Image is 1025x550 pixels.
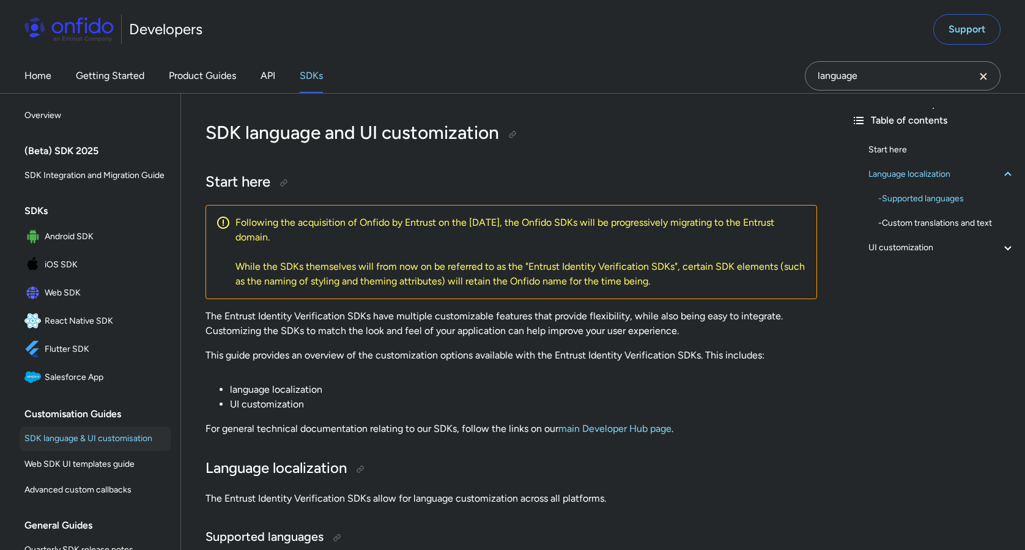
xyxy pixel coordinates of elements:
[24,256,45,273] img: IconiOS SDK
[76,59,144,93] a: Getting Started
[20,103,171,128] a: Overview
[20,163,171,188] a: SDK Integration and Migration Guide
[24,168,166,183] span: SDK Integration and Migration Guide
[24,402,176,426] div: Customisation Guides
[868,143,1015,157] a: Start here
[205,309,817,338] p: The Entrust Identity Verification SDKs have multiple customizable features that provide flexibili...
[20,223,171,250] a: IconAndroid SDKAndroid SDK
[24,284,45,302] img: IconWeb SDK
[205,458,817,479] h2: Language localization
[878,216,1015,231] a: -Custom translations and text
[45,313,166,330] span: React Native SDK
[24,341,45,358] img: IconFlutter SDK
[205,172,817,193] h2: Start here
[261,59,275,93] a: API
[878,191,1015,206] div: - Supported languages
[20,251,171,278] a: IconiOS SDKiOS SDK
[20,336,171,363] a: IconFlutter SDKFlutter SDK
[129,20,202,39] h1: Developers
[878,216,1015,231] div: - Custom translations and text
[230,397,817,412] li: UI customization
[45,284,166,302] span: Web SDK
[20,426,171,451] a: SDK language & UI customisation
[45,341,166,358] span: Flutter SDK
[868,240,1015,255] a: UI customization
[24,431,166,446] span: SDK language & UI customisation
[205,528,817,548] h3: Supported languages
[24,17,114,42] img: Onfido Logo
[24,313,45,330] img: IconReact Native SDK
[24,513,176,538] div: General Guides
[805,61,1001,91] input: Onfido search input field
[20,478,171,502] a: Advanced custom callbacks
[24,59,51,93] a: Home
[20,280,171,307] a: IconWeb SDKWeb SDK
[24,139,176,163] div: (Beta) SDK 2025
[235,215,807,245] p: Following the acquisition of Onfido by Entrust on the [DATE], the Onfido SDKs will be progressive...
[20,364,171,391] a: IconSalesforce AppSalesforce App
[24,457,166,472] span: Web SDK UI templates guide
[976,69,991,84] svg: Clear search field button
[558,423,672,434] a: main Developer Hub page
[205,348,817,363] p: This guide provides an overview of the customization options available with the Entrust Identity ...
[300,59,323,93] a: SDKs
[868,167,1015,182] a: Language localization
[45,256,166,273] span: iOS SDK
[20,452,171,477] a: Web SDK UI templates guide
[878,191,1015,206] a: -Supported languages
[24,108,166,123] span: Overview
[205,422,817,436] p: For general technical documentation relating to our SDKs, follow the links on our .
[24,369,45,386] img: IconSalesforce App
[205,121,817,145] h1: SDK language and UI customization
[24,199,176,223] div: SDKs
[24,483,166,497] span: Advanced custom callbacks
[24,228,45,245] img: IconAndroid SDK
[20,308,171,335] a: IconReact Native SDKReact Native SDK
[851,113,1015,128] div: Table of contents
[169,59,236,93] a: Product Guides
[933,14,1001,45] a: Support
[235,259,807,289] p: While the SDKs themselves will from now on be referred to as the "Entrust Identity Verification S...
[230,382,817,397] li: language localization
[45,228,166,245] span: Android SDK
[45,369,166,386] span: Salesforce App
[205,491,817,506] p: The Entrust Identity Verification SDKs allow for language customization across all platforms.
